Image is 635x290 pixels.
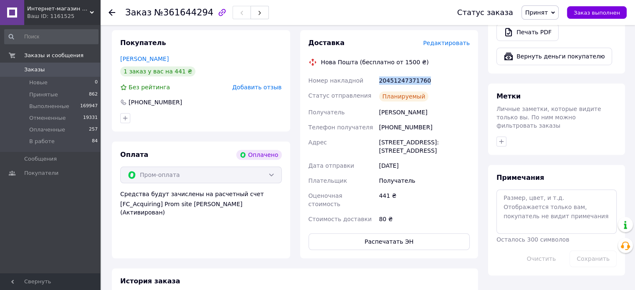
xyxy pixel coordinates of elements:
input: Поиск [4,29,99,44]
a: Печать PDF [496,23,559,41]
span: Оценочная стоимость [309,192,342,207]
div: Нова Пошта (бесплатно от 1500 ₴) [319,58,431,66]
span: История заказа [120,277,180,285]
span: Заказ выполнен [574,10,620,16]
span: Статус отправления [309,92,372,99]
div: Средства будут зачислены на расчетный счет [120,190,282,217]
button: Распечатать ЭН [309,233,470,250]
span: Принятые [29,91,58,98]
span: Заказы и сообщения [24,52,83,59]
span: Заказы [24,66,45,73]
div: [PHONE_NUMBER] [377,120,471,135]
span: 84 [92,138,98,145]
span: №361644294 [154,8,213,18]
span: Дата отправки [309,162,354,169]
div: Статус заказа [457,8,513,17]
span: Телефон получателя [309,124,373,131]
span: Отмененные [29,114,66,122]
span: Личные заметки, которые видите только вы. По ним можно фильтровать заказы [496,106,601,129]
span: Выполненные [29,103,69,110]
span: Получатель [309,109,345,116]
span: Заказ [125,8,152,18]
span: Плательщик [309,177,347,184]
span: Интернет-магазин "Повар, пекарь и кондитер" [27,5,90,13]
button: Вернуть деньги покупателю [496,48,612,65]
span: 257 [89,126,98,134]
span: Редактировать [423,40,470,46]
span: Принят [525,9,548,16]
span: Осталось 300 символов [496,236,569,243]
span: Покупатели [24,169,58,177]
span: Оплата [120,151,148,159]
span: Стоимость доставки [309,216,372,222]
div: Вернуться назад [109,8,115,17]
span: В работе [29,138,55,145]
span: Оплаченные [29,126,65,134]
div: Получатель [377,173,471,188]
span: Без рейтинга [129,84,170,91]
div: [STREET_ADDRESS]: [STREET_ADDRESS] [377,135,471,158]
span: Доставка [309,39,345,47]
span: 0 [95,79,98,86]
span: Покупатель [120,39,166,47]
span: Примечания [496,174,544,182]
div: [PHONE_NUMBER] [128,98,183,106]
span: Добавить отзыв [232,84,281,91]
span: Новые [29,79,48,86]
span: Сообщения [24,155,57,163]
span: 862 [89,91,98,98]
span: Адрес [309,139,327,146]
span: 169947 [80,103,98,110]
div: Ваш ID: 1161525 [27,13,100,20]
div: 20451247371760 [377,73,471,88]
div: 1 заказ у вас на 441 ₴ [120,66,195,76]
div: [PERSON_NAME] [377,105,471,120]
div: Оплачено [236,150,281,160]
div: 80 ₴ [377,212,471,227]
div: Планируемый [379,91,429,101]
div: 441 ₴ [377,188,471,212]
button: Заказ выполнен [567,6,627,19]
a: [PERSON_NAME] [120,55,169,62]
div: [DATE] [377,158,471,173]
span: Метки [496,92,521,100]
div: [FC_Acquiring] Prom site [PERSON_NAME] (Активирован) [120,200,282,217]
span: 19331 [83,114,98,122]
span: Номер накладной [309,77,364,84]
